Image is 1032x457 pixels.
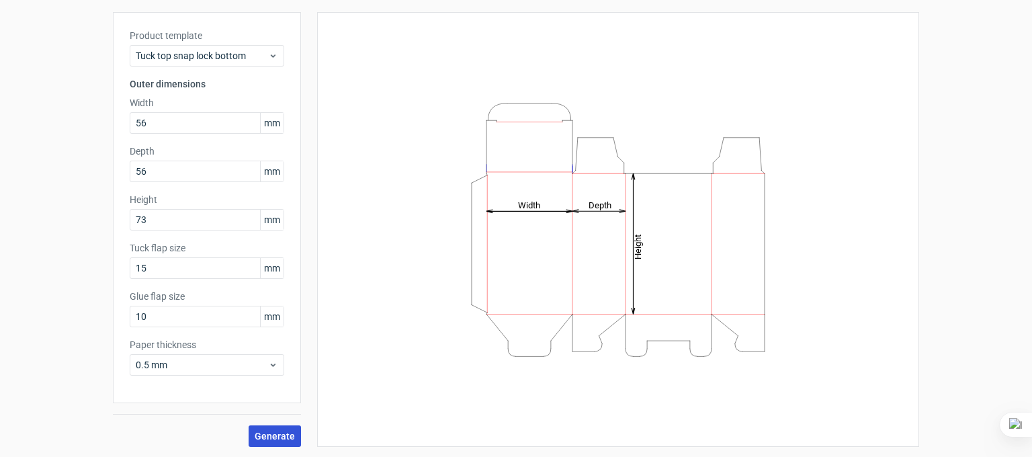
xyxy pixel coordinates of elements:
[130,29,284,42] label: Product template
[260,258,284,278] span: mm
[260,210,284,230] span: mm
[249,425,301,447] button: Generate
[260,306,284,327] span: mm
[518,200,540,210] tspan: Width
[136,358,268,372] span: 0.5 mm
[260,113,284,133] span: mm
[130,193,284,206] label: Height
[130,96,284,110] label: Width
[130,290,284,303] label: Glue flap size
[136,49,268,63] span: Tuck top snap lock bottom
[260,161,284,181] span: mm
[130,144,284,158] label: Depth
[589,200,611,210] tspan: Depth
[255,431,295,441] span: Generate
[130,338,284,351] label: Paper thickness
[130,77,284,91] h3: Outer dimensions
[633,234,643,259] tspan: Height
[130,241,284,255] label: Tuck flap size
